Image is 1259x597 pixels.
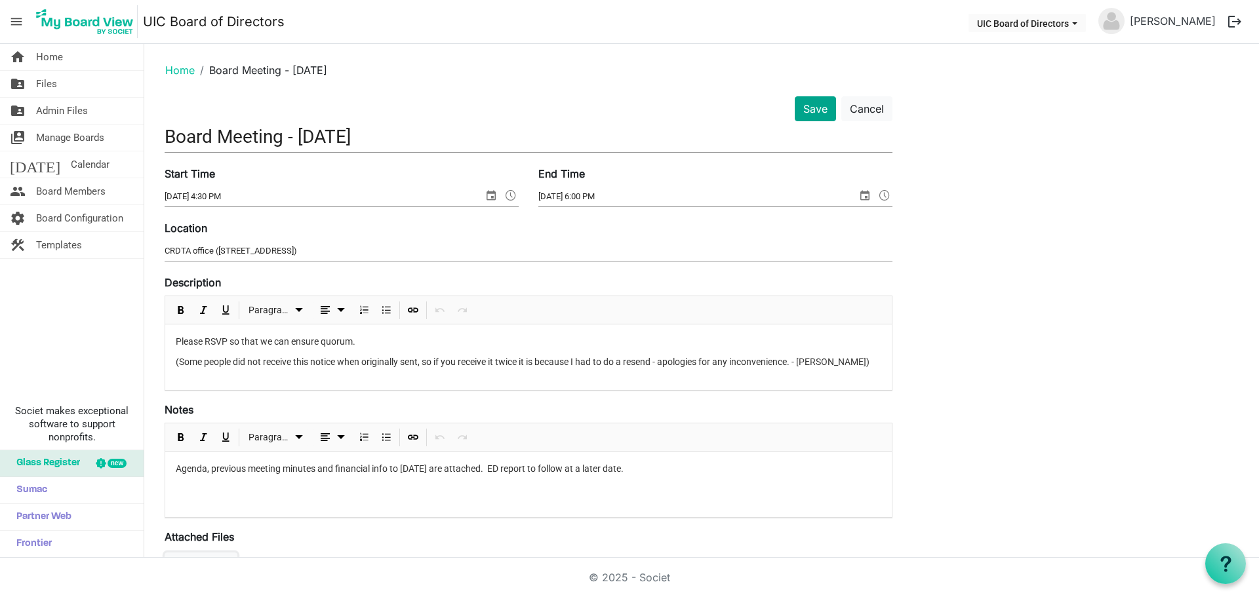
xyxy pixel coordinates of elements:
button: Select Files [165,552,237,577]
div: Underline [214,423,237,451]
div: Numbered List [353,296,375,324]
span: Templates [36,232,82,258]
span: construction [10,232,26,258]
div: new [108,459,127,468]
a: Home [165,64,195,77]
div: Bold [170,423,192,451]
span: Calendar [71,151,110,178]
button: Bulleted List [378,429,395,446]
div: Bulleted List [375,296,397,324]
button: Bulleted List [378,302,395,318]
button: Save [795,96,836,121]
button: Cancel [841,96,892,121]
div: Italic [192,423,214,451]
button: Underline [217,302,235,318]
button: logout [1221,8,1249,35]
span: Files [36,71,57,97]
label: Notes [165,402,193,417]
label: Location [165,220,207,236]
span: Societ makes exceptional software to support nonprofits. [6,404,138,444]
p: (Some people did not receive this notice when originally sent, so if you receive it twice it is b... [176,355,881,369]
span: Manage Boards [36,125,104,151]
div: Alignments [311,423,353,451]
span: home [10,44,26,70]
button: Bold [172,429,190,446]
span: Glass Register [10,450,80,476]
button: Underline [217,429,235,446]
span: settings [10,205,26,231]
div: Italic [192,296,214,324]
span: Sumac [10,477,47,503]
img: My Board View Logo [32,5,138,38]
div: Insert Link [402,296,424,324]
span: Home [36,44,63,70]
button: Italic [195,429,212,446]
div: Formats [241,423,311,451]
p: Please RSVP so that we can ensure quorum. [176,335,881,349]
a: [PERSON_NAME] [1125,8,1221,34]
button: Numbered List [355,429,373,446]
span: [DATE] [10,151,60,178]
div: Formats [241,296,311,324]
span: Partner Web [10,504,71,530]
img: no-profile-picture.svg [1098,8,1125,34]
button: UIC Board of Directors dropdownbutton [969,14,1086,32]
button: Paragraph dropdownbutton [244,429,309,446]
span: switch_account [10,125,26,151]
span: Paragraph [249,429,291,446]
div: Underline [214,296,237,324]
label: Attached Files [165,529,234,545]
div: Insert Link [402,423,424,451]
div: Alignments [311,296,353,324]
input: Title [165,121,892,152]
span: Frontier [10,531,52,557]
label: Start Time [165,166,215,182]
button: Paragraph dropdownbutton [244,302,309,318]
label: End Time [538,166,585,182]
button: dropdownbutton [313,429,351,446]
p: Agenda, previous meeting minutes and financial info to [DATE] are attached. ED report to follow a... [176,462,881,476]
span: people [10,178,26,204]
button: Insert Link [405,302,422,318]
div: Numbered List [353,423,375,451]
button: Bold [172,302,190,318]
span: Board Configuration [36,205,123,231]
span: select [483,187,499,204]
div: Bulleted List [375,423,397,451]
a: My Board View Logo [32,5,143,38]
a: © 2025 - Societ [589,571,670,584]
label: Description [165,275,221,290]
button: dropdownbutton [313,302,351,318]
span: select [857,187,873,204]
span: Admin Files [36,98,88,124]
span: folder_shared [10,71,26,97]
a: UIC Board of Directors [143,9,285,35]
button: Insert Link [405,429,422,446]
li: Board Meeting - [DATE] [195,62,327,78]
button: Numbered List [355,302,373,318]
button: Italic [195,302,212,318]
span: menu [4,9,29,34]
span: Paragraph [249,302,291,318]
div: Bold [170,296,192,324]
span: folder_shared [10,98,26,124]
span: Board Members [36,178,106,204]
